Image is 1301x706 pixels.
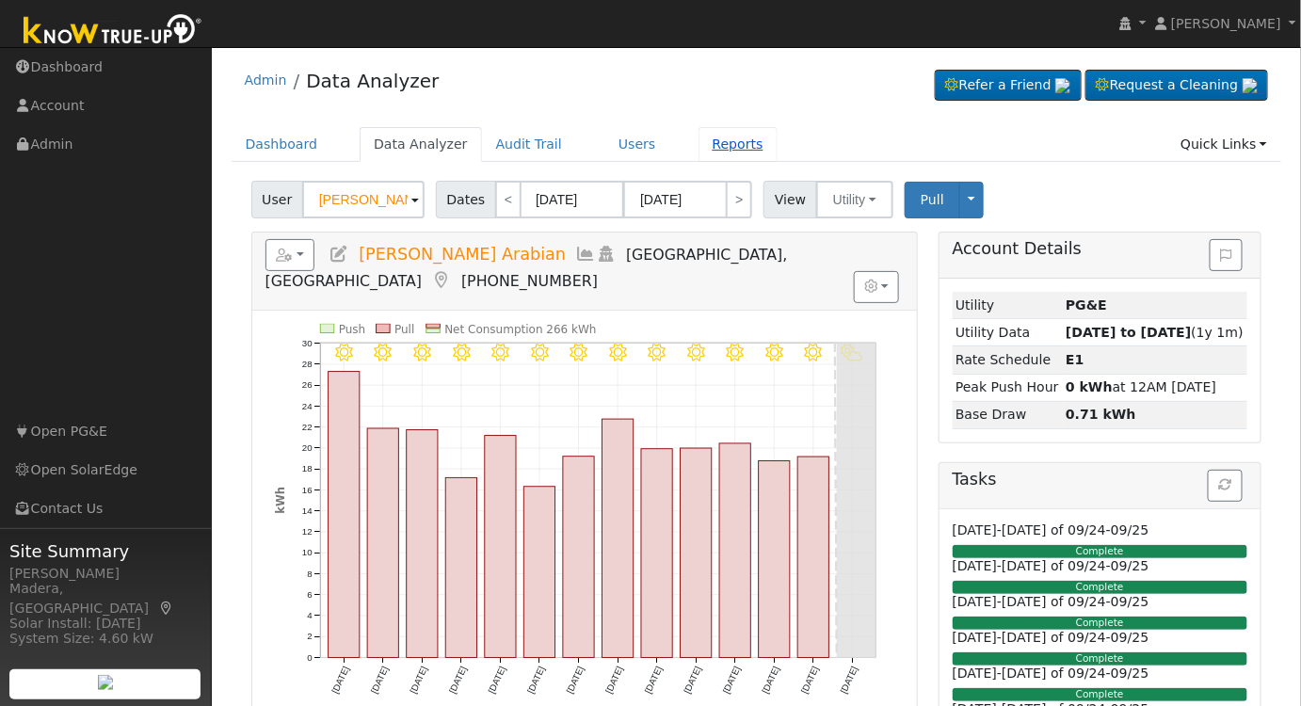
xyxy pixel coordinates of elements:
a: Edit User (37570) [329,245,349,264]
span: [PERSON_NAME] [1171,16,1281,31]
div: System Size: 4.60 kW [9,629,201,649]
text: [DATE] [447,665,469,695]
text: [DATE] [721,665,743,695]
span: [PERSON_NAME] Arabian [359,245,566,264]
text: 22 [302,422,313,432]
h6: [DATE]-[DATE] of 09/24-09/25 [953,594,1248,610]
i: 9/10 - MostlyClear [531,344,549,361]
text: [DATE] [603,665,625,695]
rect: onclick="" [367,428,398,658]
a: Data Analyzer [306,70,439,92]
a: Map [158,601,175,616]
rect: onclick="" [641,449,672,658]
strong: S [1066,352,1084,367]
text: 24 [302,401,313,411]
h6: [DATE]-[DATE] of 09/24-09/25 [953,558,1248,574]
div: Complete [953,652,1248,666]
div: Complete [953,617,1248,630]
i: 9/16 - Clear [765,344,783,361]
i: 9/08 - Clear [453,344,471,361]
rect: onclick="" [329,372,360,658]
span: Site Summary [9,538,201,564]
span: Pull [921,192,944,207]
text: Net Consumption 266 kWh [444,323,597,336]
div: Complete [953,581,1248,594]
text: [DATE] [682,665,703,695]
text: [DATE] [799,665,821,695]
rect: onclick="" [445,478,476,658]
text: 8 [307,569,312,579]
a: Data Analyzer [360,127,482,162]
span: View [763,181,817,218]
span: User [251,181,303,218]
text: [DATE] [369,665,391,695]
a: > [726,181,752,218]
text: [DATE] [565,665,586,695]
text: kWh [273,487,286,514]
h6: [DATE]-[DATE] of 09/24-09/25 [953,666,1248,682]
h5: Account Details [953,239,1248,259]
text: 10 [302,548,313,558]
td: Base Draw [953,401,1063,428]
rect: onclick="" [485,436,516,658]
text: 12 [302,526,313,537]
span: Dates [436,181,496,218]
a: Refer a Friend [935,70,1082,102]
a: Users [604,127,670,162]
i: 9/14 - Clear [687,344,705,361]
text: [DATE] [408,665,429,695]
i: 9/11 - Clear [570,344,587,361]
div: Complete [953,545,1248,558]
i: 9/17 - Clear [805,344,823,361]
div: Complete [953,688,1248,701]
a: Request a Cleaning [1085,70,1268,102]
rect: onclick="" [407,430,438,658]
text: 28 [302,359,313,369]
text: 26 [302,379,313,390]
text: 0 [307,652,313,663]
td: Rate Schedule [953,346,1063,374]
text: 16 [302,485,313,495]
div: [PERSON_NAME] [9,564,201,584]
div: Madera, [GEOGRAPHIC_DATA] [9,579,201,618]
i: 9/12 - Clear [609,344,627,361]
img: retrieve [98,675,113,690]
div: Solar Install: [DATE] [9,614,201,634]
h5: Tasks [953,470,1248,489]
input: Select a User [302,181,425,218]
a: < [495,181,522,218]
text: 20 [302,442,313,453]
text: 2 [307,632,312,642]
img: retrieve [1243,78,1258,93]
td: Utility [953,292,1063,319]
a: Map [431,271,452,290]
text: [DATE] [643,665,665,695]
button: Utility [816,181,893,218]
h6: [DATE]-[DATE] of 09/24-09/25 [953,630,1248,646]
span: (1y 1m) [1066,325,1244,340]
text: [DATE] [329,665,351,695]
a: Admin [245,72,287,88]
button: Pull [905,182,960,218]
a: Login As (last Never) [596,245,617,264]
i: 9/05 - Clear [335,344,353,361]
a: Reports [699,127,778,162]
img: retrieve [1055,78,1070,93]
text: 4 [307,610,313,620]
strong: 0 kWh [1066,379,1113,394]
text: [DATE] [486,665,507,695]
text: Push [339,323,366,336]
i: 9/15 - Clear [727,344,745,361]
i: 9/07 - Clear [413,344,431,361]
span: [GEOGRAPHIC_DATA], [GEOGRAPHIC_DATA] [265,246,788,290]
td: Utility Data [953,319,1063,346]
text: 30 [302,338,313,348]
i: 9/13 - Clear [649,344,667,361]
a: Audit Trail [482,127,576,162]
text: [DATE] [761,665,782,695]
button: Refresh [1208,470,1243,502]
i: 9/09 - Clear [491,344,509,361]
a: Multi-Series Graph [575,245,596,264]
rect: onclick="" [681,448,712,658]
text: [DATE] [525,665,547,695]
